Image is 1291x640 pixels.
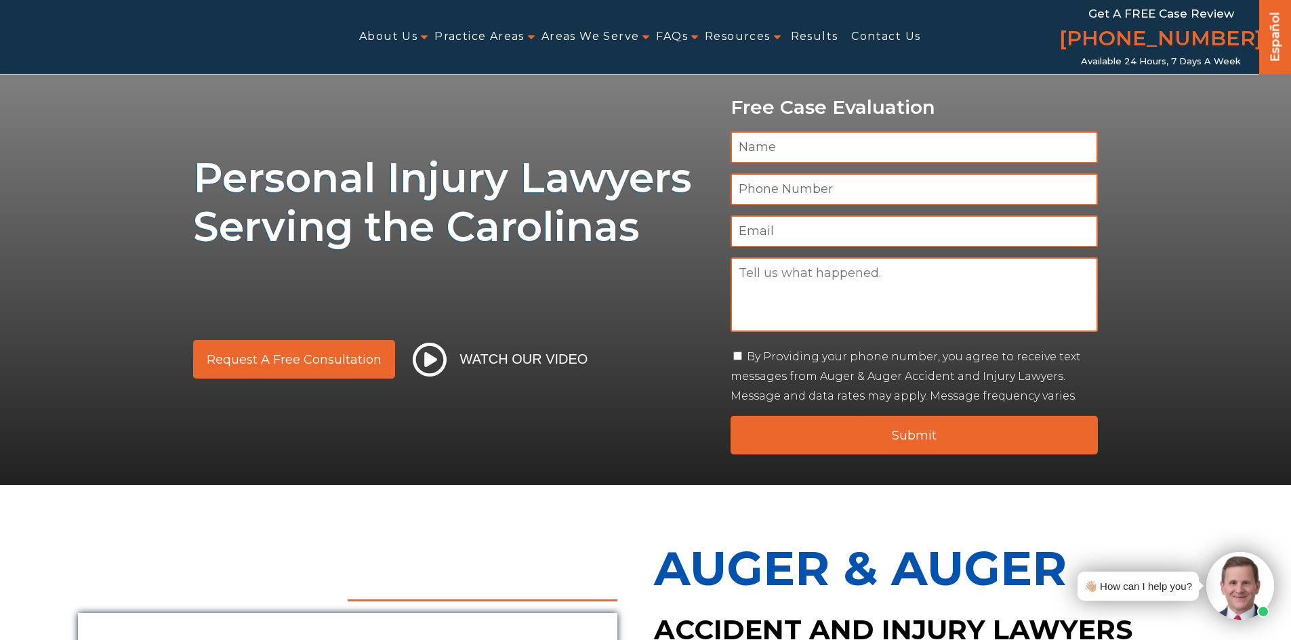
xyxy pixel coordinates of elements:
a: Practice Areas [434,22,525,52]
a: Resources [705,22,771,52]
h1: Personal Injury Lawyers Serving the Carolinas [193,154,714,251]
a: [PHONE_NUMBER] [1059,24,1263,56]
a: Request a Free Consultation [193,340,395,379]
img: Intaker widget Avatar [1206,552,1274,620]
img: sub text [193,258,590,310]
a: Results [791,22,838,52]
img: Auger & Auger Accident and Injury Lawyers Logo [8,21,220,54]
div: 👋🏼 How can I help you? [1084,577,1192,595]
a: FAQs [656,22,688,52]
a: Contact Us [851,22,920,52]
p: Free Case Evaluation [731,97,1099,118]
span: Get a FREE Case Review [1088,7,1234,20]
input: Phone Number [731,173,1099,205]
p: Auger & Auger [654,526,1214,611]
input: Email [731,215,1099,247]
label: By Providing your phone number, you agree to receive text messages from Auger & Auger Accident an... [731,350,1081,402]
span: Request a Free Consultation [207,354,382,366]
a: Areas We Serve [541,22,640,52]
button: Watch Our Video [409,342,592,377]
input: Submit [731,416,1099,454]
input: Name [731,131,1099,163]
span: Available 24 Hours, 7 Days a Week [1081,56,1241,67]
a: About Us [359,22,417,52]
